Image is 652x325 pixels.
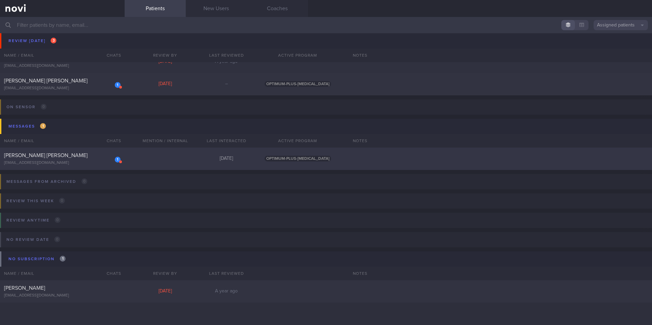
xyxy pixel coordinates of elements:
[4,33,45,39] span: [PERSON_NAME]
[257,134,339,148] div: Active Program
[59,198,65,204] span: 0
[4,160,121,166] div: [EMAIL_ADDRESS][DOMAIN_NAME]
[115,82,121,88] div: 1
[196,59,257,65] div: A year ago
[135,81,196,87] div: [DATE]
[81,178,87,184] span: 0
[196,134,257,148] div: Last Interacted
[40,123,46,129] span: 1
[5,196,67,206] div: Review this week
[115,157,121,162] div: 1
[4,56,45,61] span: [PERSON_NAME]
[97,134,125,148] div: Chats
[5,216,62,225] div: Review anytime
[60,256,66,262] span: 1
[5,235,62,244] div: No review date
[196,156,257,162] div: [DATE]
[41,104,47,110] span: 0
[54,236,60,242] span: 0
[4,41,121,46] div: [EMAIL_ADDRESS][DOMAIN_NAME]
[135,267,196,280] div: Review By
[349,134,652,148] div: Notes
[97,267,125,280] div: Chats
[4,86,121,91] div: [EMAIL_ADDRESS][DOMAIN_NAME]
[7,254,67,264] div: No subscription
[7,122,48,131] div: Messages
[4,63,121,69] div: [EMAIL_ADDRESS][DOMAIN_NAME]
[349,267,652,280] div: Notes
[55,217,60,223] span: 0
[4,285,45,291] span: [PERSON_NAME]
[265,81,331,87] span: OPTIMUM-PLUS-[MEDICAL_DATA]
[135,134,196,148] div: Mention / Internal
[135,59,196,65] div: [DATE]
[5,177,89,186] div: Messages from Archived
[196,267,257,280] div: Last Reviewed
[196,81,257,87] div: –
[4,153,88,158] span: [PERSON_NAME] [PERSON_NAME]
[135,288,196,294] div: [DATE]
[196,36,257,42] div: [DATE]
[4,293,121,298] div: [EMAIL_ADDRESS][DOMAIN_NAME]
[196,288,257,294] div: A year ago
[5,102,48,112] div: On sensor
[4,78,88,83] span: [PERSON_NAME] [PERSON_NAME]
[135,36,196,42] div: [DATE]
[594,20,648,30] button: Assigned patients
[265,156,331,161] span: OPTIMUM-PLUS-[MEDICAL_DATA]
